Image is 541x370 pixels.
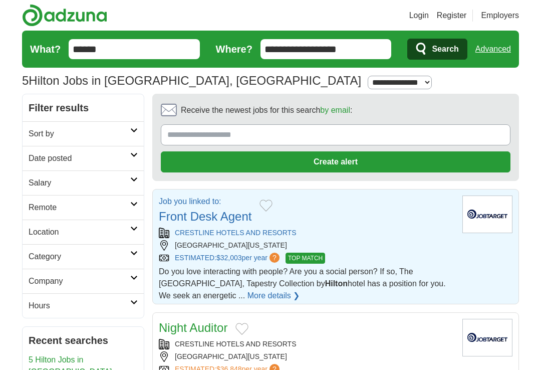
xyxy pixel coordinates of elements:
[23,146,144,170] a: Date posted
[437,10,467,22] a: Register
[29,300,130,312] h2: Hours
[409,10,429,22] a: Login
[481,10,519,22] a: Employers
[29,128,130,140] h2: Sort by
[432,39,458,59] span: Search
[462,196,512,233] img: Crestline Hotels & Resorts logo
[159,210,251,223] a: Front Desk Agent
[235,323,248,335] button: Add to favorite jobs
[23,244,144,269] a: Category
[259,200,273,212] button: Add to favorite jobs
[29,251,130,263] h2: Category
[269,253,280,263] span: ?
[29,275,130,287] h2: Company
[22,74,361,87] h1: Hilton Jobs in [GEOGRAPHIC_DATA], [GEOGRAPHIC_DATA]
[175,253,282,264] a: ESTIMATED:$32,003per year?
[175,229,296,237] a: CRESTLINE HOTELS AND RESORTS
[23,121,144,146] a: Sort by
[23,293,144,318] a: Hours
[216,42,252,57] label: Where?
[325,279,348,288] strong: Hilton
[462,319,512,356] img: Crestline Hotels & Resorts logo
[30,42,61,57] label: What?
[23,220,144,244] a: Location
[23,195,144,220] a: Remote
[181,104,352,116] span: Receive the newest jobs for this search :
[286,253,325,264] span: TOP MATCH
[23,94,144,121] h2: Filter results
[23,269,144,293] a: Company
[29,177,130,189] h2: Salary
[159,196,251,208] p: Job you linked to:
[407,39,467,60] button: Search
[22,72,29,90] span: 5
[29,333,138,348] h2: Recent searches
[159,240,454,251] div: [GEOGRAPHIC_DATA][US_STATE]
[475,39,511,59] a: Advanced
[247,290,300,302] a: More details ❯
[159,267,446,300] span: Do you love interacting with people? Are you a social person? If so, The [GEOGRAPHIC_DATA], Tapes...
[29,226,130,238] h2: Location
[23,170,144,195] a: Salary
[175,340,296,348] a: CRESTLINE HOTELS AND RESORTS
[159,351,454,362] div: [GEOGRAPHIC_DATA][US_STATE]
[22,4,107,27] img: Adzuna logo
[29,152,130,164] h2: Date posted
[216,254,242,262] span: $32,003
[320,106,350,114] a: by email
[29,202,130,214] h2: Remote
[159,321,227,334] a: Night Auditor
[161,151,510,172] button: Create alert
